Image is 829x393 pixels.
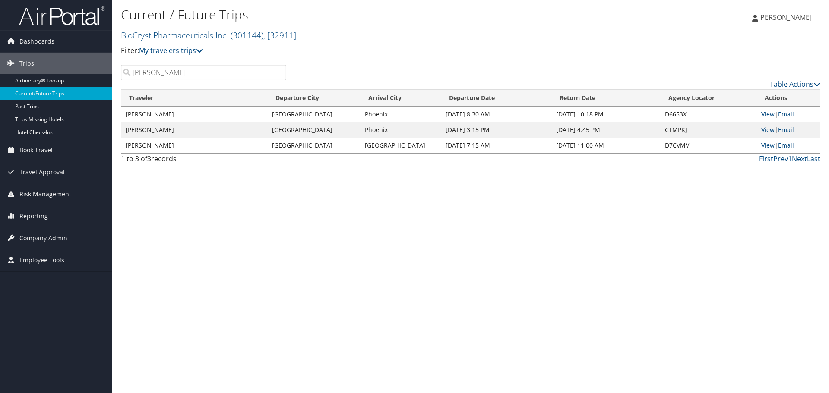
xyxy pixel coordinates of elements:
[773,154,788,163] a: Prev
[139,46,203,55] a: My travelers trips
[268,122,361,138] td: [GEOGRAPHIC_DATA]
[441,107,552,122] td: [DATE] 8:30 AM
[441,122,552,138] td: [DATE] 3:15 PM
[268,90,361,107] th: Departure City: activate to sort column ascending
[752,4,820,30] a: [PERSON_NAME]
[361,122,441,138] td: Phoenix
[121,45,587,57] p: Filter:
[778,110,794,118] a: Email
[121,154,286,168] div: 1 to 3 of records
[778,141,794,149] a: Email
[19,31,54,52] span: Dashboards
[759,154,773,163] a: First
[121,29,296,41] a: BioCryst Pharmaceuticals Inc.
[121,90,268,107] th: Traveler: activate to sort column ascending
[19,161,65,183] span: Travel Approval
[661,90,757,107] th: Agency Locator: activate to sort column ascending
[361,107,441,122] td: Phoenix
[552,107,661,122] td: [DATE] 10:18 PM
[361,90,441,107] th: Arrival City: activate to sort column ascending
[757,90,820,107] th: Actions
[661,122,757,138] td: CTMPKJ
[19,227,67,249] span: Company Admin
[19,205,48,227] span: Reporting
[757,107,820,122] td: |
[761,126,775,134] a: View
[757,122,820,138] td: |
[661,107,757,122] td: D6653X
[19,139,53,161] span: Book Travel
[778,126,794,134] a: Email
[121,6,587,24] h1: Current / Future Trips
[788,154,792,163] a: 1
[268,138,361,153] td: [GEOGRAPHIC_DATA]
[121,138,268,153] td: [PERSON_NAME]
[552,122,661,138] td: [DATE] 4:45 PM
[792,154,807,163] a: Next
[19,53,34,74] span: Trips
[757,138,820,153] td: |
[761,141,775,149] a: View
[231,29,263,41] span: ( 301144 )
[441,138,552,153] td: [DATE] 7:15 AM
[770,79,820,89] a: Table Actions
[121,122,268,138] td: [PERSON_NAME]
[761,110,775,118] a: View
[758,13,812,22] span: [PERSON_NAME]
[19,6,105,26] img: airportal-logo.png
[121,65,286,80] input: Search Traveler or Arrival City
[807,154,820,163] a: Last
[661,138,757,153] td: D7CVMV
[19,183,71,205] span: Risk Management
[263,29,296,41] span: , [ 32911 ]
[121,107,268,122] td: [PERSON_NAME]
[19,249,64,271] span: Employee Tools
[552,90,661,107] th: Return Date: activate to sort column ascending
[361,138,441,153] td: [GEOGRAPHIC_DATA]
[268,107,361,122] td: [GEOGRAPHIC_DATA]
[441,90,552,107] th: Departure Date: activate to sort column descending
[147,154,151,163] span: 3
[552,138,661,153] td: [DATE] 11:00 AM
